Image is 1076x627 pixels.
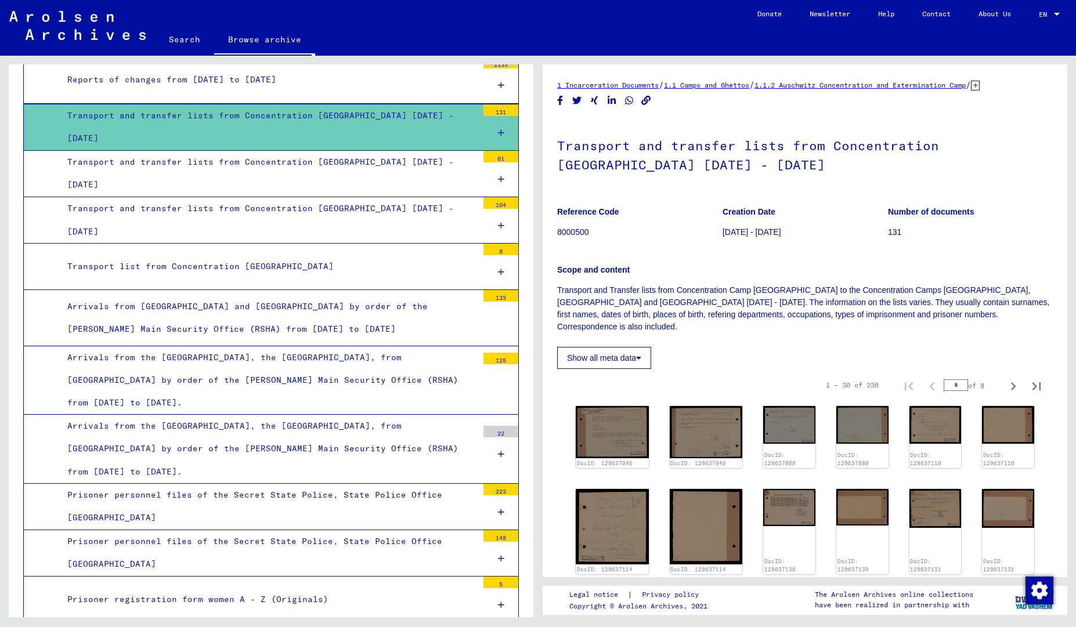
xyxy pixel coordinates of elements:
[59,255,478,278] div: Transport list from Concentration [GEOGRAPHIC_DATA]
[640,93,652,108] button: Copy link
[483,426,518,437] div: 22
[1025,374,1048,397] button: Last page
[659,79,664,90] span: /
[920,374,944,397] button: Previous page
[588,93,601,108] button: Share on Xing
[483,104,518,116] div: 131
[1013,585,1056,614] img: yv_logo.png
[59,197,478,242] div: Transport and transfer lists from Concentration [GEOGRAPHIC_DATA] [DATE] - [DATE]
[59,151,478,196] div: Transport and transfer lists from Concentration [GEOGRAPHIC_DATA] [DATE] - [DATE]
[483,151,518,162] div: 61
[983,558,1014,572] a: DocID: 129637131
[557,347,651,369] button: Show all meta data
[670,566,726,572] a: DocID: 129637114
[576,489,649,565] img: 001.jpg
[59,346,478,415] div: Arrivals from the [GEOGRAPHIC_DATA], the [GEOGRAPHIC_DATA], from [GEOGRAPHIC_DATA] by order of th...
[576,406,649,458] img: 001.jpg
[569,601,713,611] p: Copyright © Arolsen Archives, 2021
[909,406,962,444] img: 001.jpg
[670,460,726,466] a: DocID: 129637046
[1026,577,1053,604] img: Zustimmung ändern
[483,577,518,588] div: 5
[483,244,518,255] div: 8
[606,93,618,108] button: Share on LinkedIn
[982,406,1034,444] img: 002.jpg
[982,489,1034,528] img: 002.jpg
[155,26,214,53] a: Search
[571,93,583,108] button: Share on Twitter
[815,600,973,610] p: have been realized in partnership with
[723,226,887,238] p: [DATE] - [DATE]
[815,589,973,600] p: The Arolsen Archives online collections
[1002,374,1025,397] button: Next page
[723,207,775,216] b: Creation Date
[577,460,633,466] a: DocID: 129637046
[763,489,815,527] img: 001.jpg
[897,374,920,397] button: First page
[557,265,630,274] b: Scope and content
[214,26,315,56] a: Browse archive
[59,104,478,150] div: Transport and transfer lists from Concentration [GEOGRAPHIC_DATA] [DATE] - [DATE]
[837,558,869,572] a: DocID: 129637130
[670,406,743,458] img: 002.jpg
[910,558,941,572] a: DocID: 129637131
[837,452,869,466] a: DocID: 129637080
[749,79,754,90] span: /
[1025,576,1053,604] div: Zustimmung ändern
[9,11,146,40] img: Arolsen_neg.svg
[836,406,889,444] img: 002.jpg
[944,380,1002,391] div: of 8
[483,484,518,495] div: 223
[623,93,636,108] button: Share on WhatsApp
[910,452,941,466] a: DocID: 129637110
[826,380,879,390] div: 1 – 30 of 236
[59,484,478,529] div: Prisoner personnel files of the Secret State Police, State Police Office [GEOGRAPHIC_DATA]
[577,566,633,572] a: DocID: 129637114
[569,589,713,601] div: |
[670,489,743,565] img: 002.jpg
[483,353,518,364] div: 125
[59,588,478,611] div: Prisoner registration form women A - Z (Originals)
[59,530,478,575] div: Prisoner personnel files of the Secret State Police, State Police Office [GEOGRAPHIC_DATA]
[763,406,815,444] img: 001.jpg
[983,452,1014,466] a: DocID: 129637110
[909,489,962,528] img: 001.jpg
[557,207,619,216] b: Reference Code
[59,415,478,483] div: Arrivals from the [GEOGRAPHIC_DATA], the [GEOGRAPHIC_DATA], from [GEOGRAPHIC_DATA] by order of th...
[1039,10,1047,19] mat-select-trigger: EN
[888,207,974,216] b: Number of documents
[557,119,1053,189] h1: Transport and transfer lists from Concentration [GEOGRAPHIC_DATA] [DATE] - [DATE]
[483,530,518,542] div: 148
[633,589,713,601] a: Privacy policy
[966,79,971,90] span: /
[557,284,1053,333] p: Transport and Transfer lists from Concentration Camp [GEOGRAPHIC_DATA] to the Concentration Camps...
[483,197,518,209] div: 104
[554,93,566,108] button: Share on Facebook
[764,558,796,572] a: DocID: 129637130
[764,452,796,466] a: DocID: 129637080
[836,489,889,526] img: 002.jpg
[483,290,518,302] div: 133
[569,589,627,601] a: Legal notice
[59,68,478,91] div: Reports of changes from [DATE] to [DATE]
[557,81,659,89] a: 1 Incarceration Documents
[557,226,722,238] p: 8000500
[754,81,966,89] a: 1.1.2 Auschwitz Concentration and Extermination Camp
[888,226,1053,238] p: 131
[664,81,749,89] a: 1.1 Camps and Ghettos
[59,295,478,340] div: Arrivals from [GEOGRAPHIC_DATA] and [GEOGRAPHIC_DATA] by order of the [PERSON_NAME] Main Security...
